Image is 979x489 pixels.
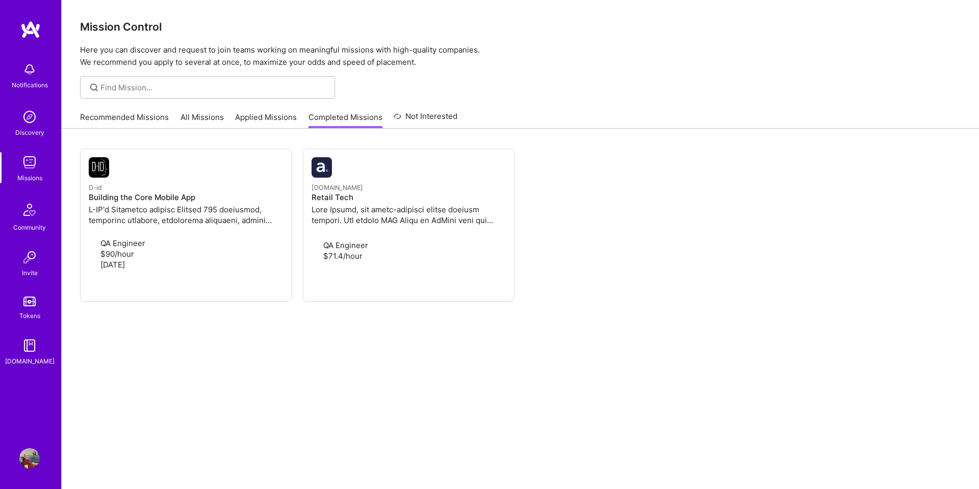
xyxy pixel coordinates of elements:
img: discovery [19,107,40,127]
a: Recommended Missions [80,112,169,129]
p: QA Engineer [89,238,283,249]
i: icon Calendar [89,261,96,269]
div: [DOMAIN_NAME] [5,356,55,366]
h4: Building the Core Mobile App [89,193,283,202]
p: [DATE] [89,259,283,270]
input: Find Mission... [100,82,327,93]
h3: Mission Control [80,20,961,33]
a: accruemoney.com company logo[DOMAIN_NAME]Retail TechLore Ipsumd, sit ametc-adipisci elitse doeius... [303,149,514,301]
i: icon SearchGrey [88,82,100,93]
img: teamwork [19,152,40,173]
i: icon Applicant [312,242,319,250]
a: D-id company logoD-idBuilding the Core Mobile AppL-IP'd Sitametco adipisc Elitsed 795 doeiusmod, ... [81,149,291,301]
p: $71.4/hour [312,251,506,261]
a: User Avatar [17,448,42,469]
h4: Retail Tech [312,193,506,202]
div: Invite [22,267,38,278]
i: icon Applicant [89,240,96,248]
p: $90/hour [89,249,283,259]
img: logo [20,20,41,39]
img: User Avatar [19,448,40,469]
div: Community [13,222,46,233]
i: icon MoneyGray [89,251,96,258]
a: Applied Missions [235,112,297,129]
div: Notifications [12,80,48,90]
a: All Missions [181,112,224,129]
img: Community [17,198,42,222]
small: [DOMAIN_NAME] [312,184,363,191]
p: Lore Ipsumd, sit ametc-adipisci elitse doeiusm tempori. Utl etdolo MAG Aliqu en AdMini veni qui n... [312,204,506,226]
div: Discovery [15,127,44,138]
img: bell [19,59,40,80]
img: Invite [19,247,40,267]
div: Missions [17,173,42,183]
p: Here you can discover and request to join teams working on meaningful missions with high-quality ... [80,44,961,68]
small: D-id [89,184,102,191]
p: QA Engineer [312,240,506,251]
i: icon MoneyGray [312,253,319,260]
div: Tokens [19,310,40,321]
a: Completed Missions [308,112,382,129]
img: tokens [23,297,36,306]
img: accruemoney.com company logo [312,157,332,178]
img: guide book [19,335,40,356]
p: L-IP'd Sitametco adipisc Elitsed 795 doeiusmod, temporinc utlabore, etdolorema aliquaeni, admini ... [89,204,283,226]
a: Not Interested [394,110,457,129]
img: D-id company logo [89,157,109,178]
